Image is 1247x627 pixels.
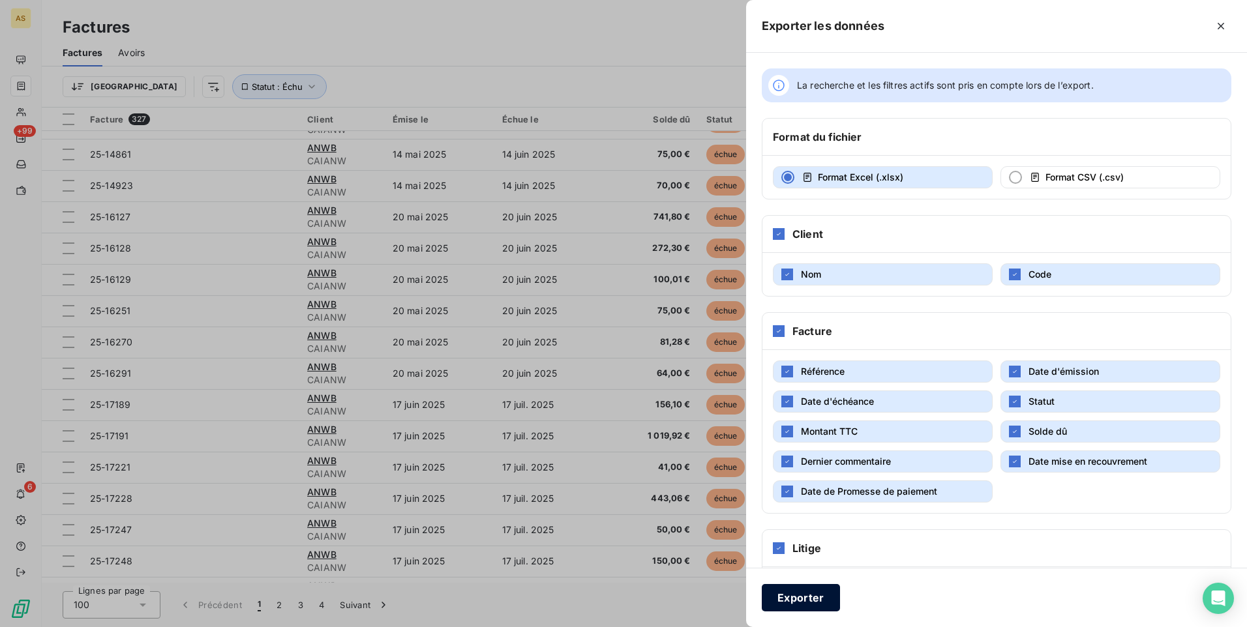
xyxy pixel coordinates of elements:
button: Exporter [762,584,840,611]
span: Code [1029,269,1051,280]
span: Montant TTC [801,426,858,437]
button: Référence [773,360,993,383]
div: Open Intercom Messenger [1203,583,1234,614]
button: Format CSV (.csv) [1000,166,1220,188]
h6: Facture [792,323,832,339]
button: Solde dû [1000,420,1220,443]
button: Format Excel (.xlsx) [773,166,993,188]
span: Date mise en recouvrement [1029,456,1147,467]
h6: Litige [792,540,821,556]
button: Montant TTC [773,420,993,443]
button: Date d'émission [1000,360,1220,383]
button: Date mise en recouvrement [1000,450,1220,473]
button: Statut [1000,390,1220,413]
span: La recherche et les filtres actifs sont pris en compte lors de l’export. [797,79,1094,92]
h6: Client [792,226,823,242]
span: Date d'émission [1029,366,1099,377]
span: Nom [801,269,821,280]
span: Format CSV (.csv) [1045,171,1124,182]
span: Date de Promesse de paiement [801,486,937,497]
span: Solde dû [1029,426,1067,437]
span: Référence [801,366,845,377]
span: Statut [1029,396,1055,407]
span: Format Excel (.xlsx) [818,171,903,182]
button: Nom [773,263,993,285]
span: Dernier commentaire [801,456,891,467]
button: Date de Promesse de paiement [773,480,993,503]
h5: Exporter les données [762,17,884,35]
button: Dernier commentaire [773,450,993,473]
h6: Format du fichier [773,129,862,145]
span: Date d'échéance [801,396,874,407]
button: Date d'échéance [773,390,993,413]
button: Code [1000,263,1220,285]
